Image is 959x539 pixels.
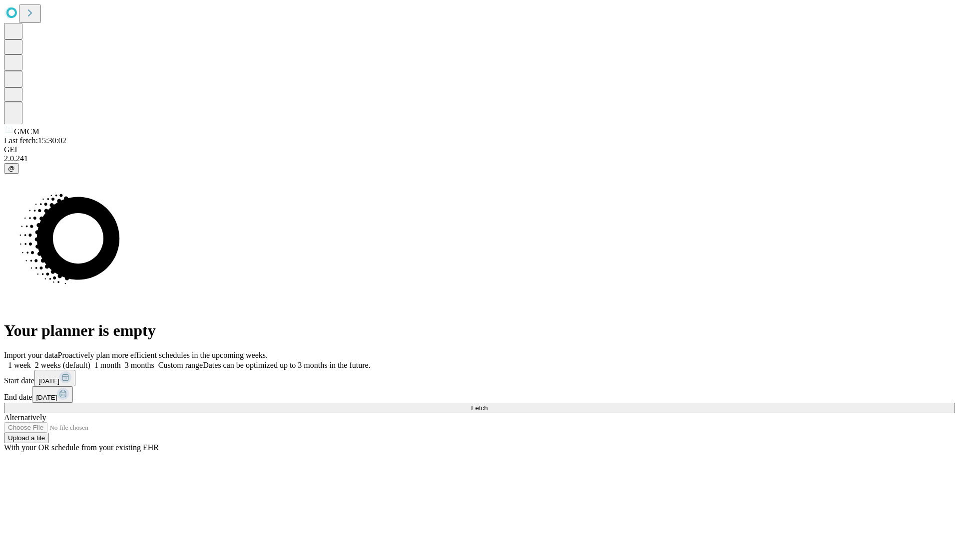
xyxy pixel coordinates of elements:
[8,165,15,172] span: @
[32,386,73,403] button: [DATE]
[38,377,59,385] span: [DATE]
[34,370,75,386] button: [DATE]
[4,443,159,452] span: With your OR schedule from your existing EHR
[4,163,19,174] button: @
[203,361,370,369] span: Dates can be optimized up to 3 months in the future.
[8,361,31,369] span: 1 week
[158,361,203,369] span: Custom range
[4,145,955,154] div: GEI
[4,321,955,340] h1: Your planner is empty
[4,403,955,413] button: Fetch
[58,351,268,359] span: Proactively plan more efficient schedules in the upcoming weeks.
[94,361,121,369] span: 1 month
[36,394,57,401] span: [DATE]
[4,386,955,403] div: End date
[4,413,46,422] span: Alternatively
[4,370,955,386] div: Start date
[35,361,90,369] span: 2 weeks (default)
[14,127,39,136] span: GMCM
[4,136,66,145] span: Last fetch: 15:30:02
[4,433,49,443] button: Upload a file
[4,154,955,163] div: 2.0.241
[125,361,154,369] span: 3 months
[471,404,487,412] span: Fetch
[4,351,58,359] span: Import your data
